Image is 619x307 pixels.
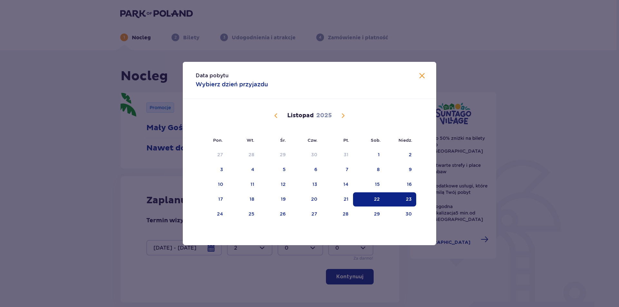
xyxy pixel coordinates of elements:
small: Wt. [247,138,254,143]
td: 30 [290,148,322,162]
td: 14 [322,177,353,192]
div: 29 [374,211,380,217]
div: 28 [249,151,254,158]
p: Listopad [287,112,314,120]
div: 22 [374,196,380,202]
td: 11 [228,177,259,192]
td: 1 [353,148,384,162]
button: Następny miesiąc [339,112,347,120]
td: 29 [353,207,384,221]
td: 28 [228,148,259,162]
td: 27 [196,148,228,162]
p: 2025 [316,112,332,120]
div: 1 [378,151,380,158]
div: 16 [407,181,412,187]
td: 15 [353,177,384,192]
td: 4 [228,163,259,177]
div: 2 [409,151,412,158]
div: 20 [311,196,317,202]
div: 25 [249,211,254,217]
td: 26 [259,207,290,221]
div: 28 [343,211,349,217]
div: 23 [406,196,412,202]
td: 31 [322,148,353,162]
div: 11 [251,181,254,187]
button: Zamknij [418,72,426,80]
small: Pon. [213,138,223,143]
td: 7 [322,163,353,177]
small: Pt. [343,138,349,143]
td: 25 [228,207,259,221]
div: 15 [375,181,380,187]
div: 5 [283,166,286,173]
div: 30 [311,151,317,158]
td: 9 [384,163,416,177]
div: 30 [406,211,412,217]
td: 17 [196,192,228,206]
p: Data pobytu [196,72,229,79]
div: 10 [218,181,223,187]
div: 31 [344,151,349,158]
small: Czw. [308,138,318,143]
td: 13 [290,177,322,192]
small: Śr. [280,138,286,143]
div: 12 [281,181,286,187]
p: Wybierz dzień przyjazdu [196,81,268,88]
div: 18 [250,196,254,202]
div: 27 [311,211,317,217]
td: 3 [196,163,228,177]
div: 8 [377,166,380,173]
div: 29 [280,151,286,158]
td: Data zaznaczona. niedziela, 23 listopada 2025 [384,192,416,206]
div: 7 [346,166,349,173]
td: 21 [322,192,353,206]
td: Data zaznaczona. sobota, 22 listopada 2025 [353,192,384,206]
div: 27 [217,151,223,158]
td: 18 [228,192,259,206]
div: 14 [343,181,349,187]
small: Sob. [371,138,381,143]
td: 24 [196,207,228,221]
td: 10 [196,177,228,192]
td: 8 [353,163,384,177]
td: 28 [322,207,353,221]
div: 19 [281,196,286,202]
div: 9 [409,166,412,173]
div: 13 [312,181,317,187]
td: 2 [384,148,416,162]
div: 4 [251,166,254,173]
td: 5 [259,163,290,177]
td: 19 [259,192,290,206]
div: 17 [218,196,223,202]
div: 21 [344,196,349,202]
td: 29 [259,148,290,162]
div: 3 [220,166,223,173]
div: 26 [280,211,286,217]
td: 27 [290,207,322,221]
button: Poprzedni miesiąc [272,112,280,120]
td: 16 [384,177,416,192]
td: 20 [290,192,322,206]
td: 6 [290,163,322,177]
div: 6 [314,166,317,173]
td: 30 [384,207,416,221]
td: 12 [259,177,290,192]
small: Niedz. [398,138,412,143]
div: 24 [217,211,223,217]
